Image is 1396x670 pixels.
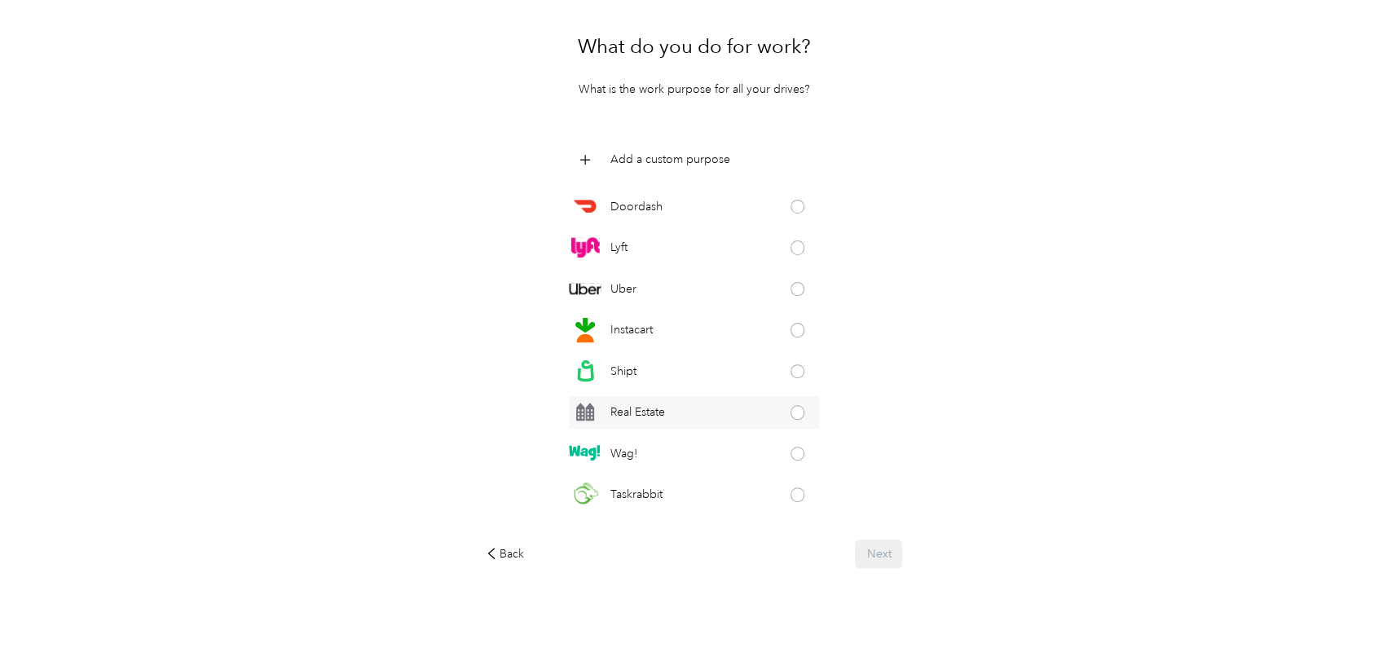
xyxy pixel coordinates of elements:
h1: What do you do for work? [577,27,810,66]
iframe: Everlance-gr Chat Button Frame [1305,579,1396,670]
p: Instacart [610,321,652,338]
p: Add a custom purpose [610,151,729,168]
p: Taskrabbit [610,486,662,503]
p: Doordash [610,198,662,215]
p: Wag! [610,445,636,462]
p: Lyft [610,239,627,256]
p: Real Estate [610,403,664,421]
p: What is the work purpose for all your drives? [578,81,809,98]
p: Shipt [610,363,636,380]
div: Back [486,545,525,562]
p: Uber [610,280,636,298]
